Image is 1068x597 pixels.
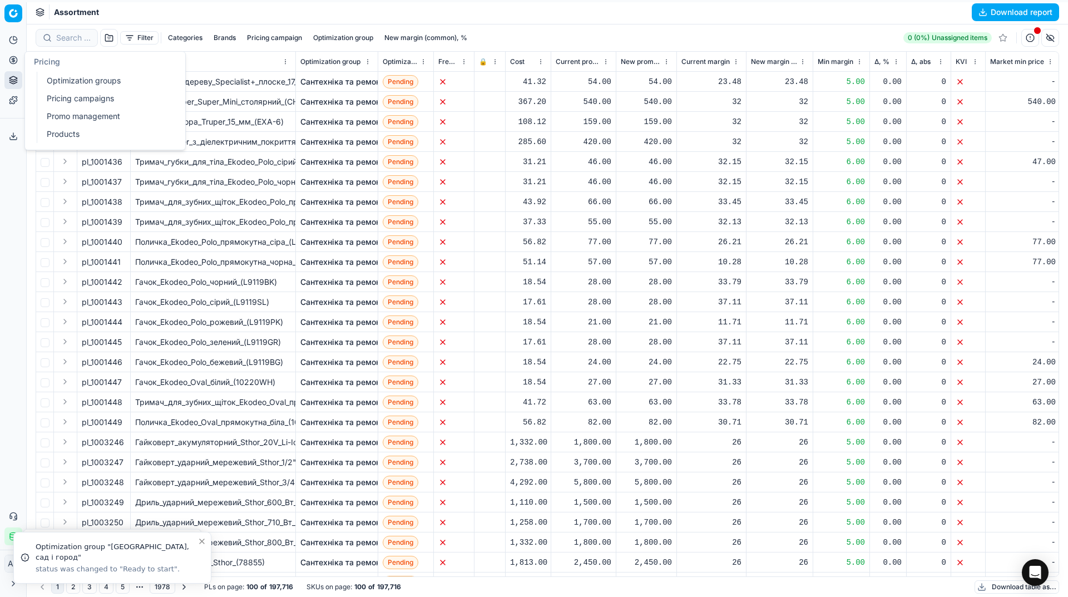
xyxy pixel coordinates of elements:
div: 6.00 [818,196,865,208]
div: 63.00 [621,397,672,408]
div: 540.00 [990,96,1056,107]
div: 46.00 [556,156,611,167]
div: 28.00 [621,337,672,348]
div: 23.48 [751,76,808,87]
div: 10.28 [681,256,741,268]
div: 33.79 [751,277,808,288]
div: 30.71 [681,417,741,428]
div: 26.21 [681,236,741,248]
span: pl_1001441 [82,256,121,268]
span: Pending [383,215,418,229]
div: 6.00 [818,317,865,328]
div: 6.00 [818,297,865,308]
span: Assortment [54,7,99,18]
div: 27.00 [556,377,611,388]
div: 0 [911,357,946,368]
div: 540.00 [556,96,611,107]
div: 56.82 [510,417,546,428]
div: 0.00 [874,176,902,188]
div: Свердло_по_дереву_Specialist+_плоске_17_мм_(69/1-170) [135,76,291,87]
div: - [990,277,1056,288]
div: 0 [911,397,946,408]
div: Гачок_Ekodeo_Polo_сірий_(L9119SL) [135,297,291,308]
div: 0 [911,176,946,188]
a: Сантехніка та ремонт [300,417,384,428]
span: Pending [383,275,418,289]
div: 5.00 [818,136,865,147]
div: Тримач_для_зубних_щіток_Ekodeo_Polo_прямий_чорний_(L9117ВК) [135,216,291,228]
div: 32.15 [681,156,741,167]
div: 63.00 [990,397,1056,408]
span: Pending [383,335,418,349]
div: 32.15 [681,176,741,188]
span: Δ, abs [911,57,931,66]
div: 55.00 [621,216,672,228]
div: 5.00 [818,76,865,87]
div: Ніж_декоратора_Truper_15_мм_(EXA-6) [135,116,291,127]
div: 41.72 [510,397,546,408]
div: Тримач_для_зубних_щіток_Ekodeo_Oval_прямий_білий_(10216WH) [135,397,291,408]
div: 21.00 [621,317,672,328]
a: Pricing campaigns [42,91,172,106]
div: 37.11 [681,297,741,308]
button: Expand [58,315,72,328]
span: Min margin [818,57,853,66]
div: 0.00 [874,76,902,87]
div: - [990,216,1056,228]
span: pl_1001440 [82,236,122,248]
a: Сантехніка та ремонт [300,156,384,167]
div: 31.21 [510,156,546,167]
div: 0 [911,337,946,348]
div: 56.82 [510,236,546,248]
div: Поличка_Ekodeo_Oval_прямокутна_біла_(10217WH) [135,417,291,428]
div: 18.54 [510,357,546,368]
div: 0 [911,116,946,127]
div: 6.00 [818,156,865,167]
span: New margin (common), % [751,57,797,66]
div: 22.75 [751,357,808,368]
div: 30.71 [751,417,808,428]
span: Pending [383,95,418,108]
div: 0.00 [874,236,902,248]
strong: 100 [354,583,366,591]
span: Cost [510,57,525,66]
button: Brands [209,31,240,45]
div: 77.00 [990,236,1056,248]
div: 0 [911,256,946,268]
strong: 100 [246,583,258,591]
span: Pricing [34,57,60,66]
a: Сантехніка та ремонт [300,236,384,248]
a: Сантехніка та ремонт [300,497,384,508]
button: Expand [58,415,72,428]
button: Go to next page [177,580,191,594]
div: 37.11 [751,297,808,308]
button: Expand [58,375,72,388]
span: pl_1001436 [82,156,122,167]
button: Expand [58,335,72,348]
span: Pending [383,175,418,189]
div: 57.00 [556,256,611,268]
div: 57.00 [621,256,672,268]
a: Сантехніка та ремонт [300,196,384,208]
button: Expand [58,155,72,168]
div: Гачок_Ekodeo_Polo_чорний_(L9119BK) [135,277,291,288]
div: 6.00 [818,236,865,248]
a: Products [42,126,172,142]
div: 0.00 [874,377,902,388]
span: 🔒 [479,57,487,66]
span: pl_1001447 [82,377,122,388]
span: pl_1001437 [82,176,122,188]
a: Сантехніка та ремонт [300,517,384,528]
div: 27.00 [990,377,1056,388]
div: 32.15 [751,156,808,167]
div: 37.11 [751,337,808,348]
span: Pending [383,376,418,389]
div: 6.00 [818,277,865,288]
button: 2 [66,580,80,594]
div: 66.00 [621,196,672,208]
div: Тримач_для_зубних_щіток_Ekodeo_Polo_прямий_сірий_(L9117SL) [135,196,291,208]
span: Pending [383,255,418,269]
div: 0 [911,297,946,308]
div: 10.28 [751,256,808,268]
div: 82.00 [556,417,611,428]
